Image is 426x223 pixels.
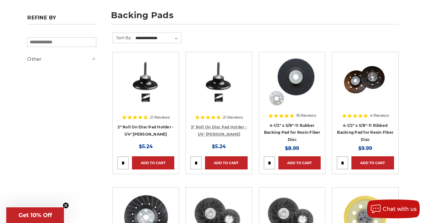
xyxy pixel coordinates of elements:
[296,114,316,117] span: 16 Reviews
[264,123,320,142] a: 4-1/2" x 5/8"-11 Rubber Backing Pad for Resin Fiber Disc
[150,116,170,119] span: 21 Reviews
[205,156,248,169] a: Add to Cart
[351,156,394,169] a: Add to Cart
[191,125,247,137] a: 3" Roll On Disc Pad Holder - 1/4" [PERSON_NAME]
[113,33,132,42] label: Sort By:
[27,15,96,24] h5: Refine by
[63,202,69,209] button: Close teaser
[121,57,171,107] img: 2" Roll On Disc Pad Holder - 1/4" Shank
[18,212,52,219] span: Get 10% Off
[6,207,64,223] div: Get 10% OffClose teaser
[267,57,317,107] img: 4-1/2" Resin Fiber Disc Backing Pad Flexible Rubber
[118,125,174,137] a: 2" Roll On Disc Pad Holder - 1/4" [PERSON_NAME]
[278,156,321,169] a: Add to Cart
[194,57,244,107] img: 3" Roll On Disc Pad Holder - 1/4" Shank
[27,55,96,63] h5: Other
[337,123,393,142] a: 4-1/2" x 5/8"-11 Ribbed Backing Pad for Resin Fiber Disc
[337,57,394,114] a: 4.5 inch ribbed thermo plastic resin fiber disc backing pad
[264,57,321,114] a: 4-1/2" Resin Fiber Disc Backing Pad Flexible Rubber
[340,57,391,107] img: 4.5 inch ribbed thermo plastic resin fiber disc backing pad
[132,156,175,169] a: Add to Cart
[139,143,153,149] span: $5.24
[223,116,243,119] span: 21 Reviews
[383,206,417,212] span: Chat with us
[367,200,420,218] button: Chat with us
[285,145,299,151] span: $8.99
[358,145,372,151] span: $9.99
[117,57,175,114] a: 2" Roll On Disc Pad Holder - 1/4" Shank
[370,114,389,117] span: 4 Reviews
[212,143,226,149] span: $5.24
[111,11,399,24] h1: backing pads
[134,34,181,43] select: Sort By:
[190,57,248,114] a: 3" Roll On Disc Pad Holder - 1/4" Shank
